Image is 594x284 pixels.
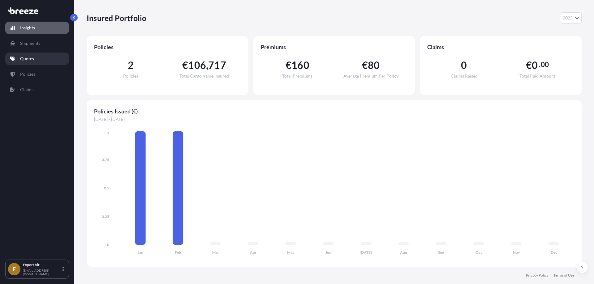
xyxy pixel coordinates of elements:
tspan: Apr [250,250,256,255]
tspan: May [287,250,295,255]
tspan: 0.5 [104,186,109,190]
button: Year Selector [560,12,582,23]
p: Insights [20,25,35,31]
p: Export Air [23,262,61,267]
p: Shipments [20,40,40,46]
span: Total Paid Amount [519,74,555,78]
tspan: 0 [107,242,109,247]
tspan: Nov [513,250,520,255]
tspan: 1 [107,130,109,135]
span: [DATE] - [DATE] [94,116,574,122]
tspan: 0.25 [102,214,109,219]
span: € [182,60,188,70]
span: 106 [188,60,206,70]
a: Privacy Policy [526,273,549,278]
span: Average Premium Per Policy [343,74,398,78]
span: , [206,60,208,70]
a: Insights [5,22,69,34]
a: Terms of Use [553,273,574,278]
tspan: Dec [551,250,557,255]
a: Claims [5,83,69,96]
span: € [362,60,368,70]
tspan: Oct [476,250,482,255]
span: € [286,60,291,70]
span: Claims [427,43,574,51]
tspan: Sep [438,250,444,255]
a: Policies [5,68,69,80]
span: . [539,62,540,67]
span: Policies [94,43,241,51]
span: 2 [128,60,134,70]
span: Policies Issued (€) [94,108,574,115]
span: 0 [461,60,467,70]
span: E [13,266,16,272]
span: Claims Raised [451,74,478,78]
tspan: [DATE] [360,250,372,255]
p: Insured Portfolio [87,13,146,23]
span: 0 [532,60,538,70]
span: 80 [368,60,380,70]
tspan: Mar [212,250,219,255]
tspan: 0.75 [102,157,109,162]
span: Total Premiums [282,74,312,78]
tspan: Feb [175,250,181,255]
span: 00 [541,62,549,67]
tspan: Jan [138,250,143,255]
p: Policies [20,71,35,77]
span: 717 [208,60,226,70]
a: Shipments [5,37,69,49]
a: Quotes [5,53,69,65]
span: € [526,60,532,70]
tspan: Jun [325,250,331,255]
p: Claims [20,87,33,93]
p: Quotes [20,56,34,62]
p: [EMAIL_ADDRESS][DOMAIN_NAME] [23,269,61,276]
span: Total Cargo Value Insured [179,74,229,78]
span: Premiums [261,43,408,51]
span: 2025 [563,15,573,21]
span: 160 [291,60,309,70]
tspan: Aug [400,250,407,255]
span: Policies [123,74,138,78]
